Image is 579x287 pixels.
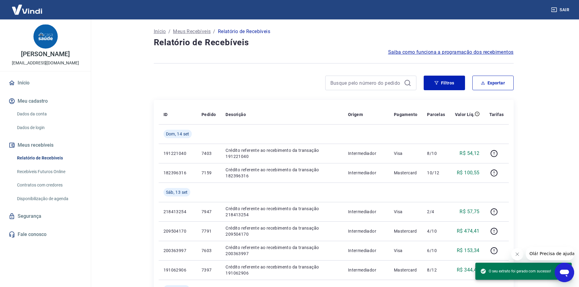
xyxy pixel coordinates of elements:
[15,152,84,164] a: Relatório de Recebíveis
[511,248,523,260] iframe: Fechar mensagem
[348,150,384,156] p: Intermediador
[226,264,338,276] p: Crédito referente ao recebimento da transação 191062906
[166,131,189,137] span: Dom, 14 set
[427,170,445,176] p: 10/12
[457,227,480,235] p: R$ 474,41
[226,225,338,237] p: Crédito referente ao recebimento da transação 209504170
[164,209,192,215] p: 218413254
[12,60,79,66] p: [EMAIL_ADDRESS][DOMAIN_NAME]
[348,170,384,176] p: Intermediador
[555,263,574,282] iframe: Botão para abrir a janela de mensagens
[7,138,84,152] button: Meus recebíveis
[460,150,479,157] p: R$ 54,12
[164,111,168,118] p: ID
[394,248,418,254] p: Visa
[164,267,192,273] p: 191062906
[460,208,479,215] p: R$ 57,75
[164,228,192,234] p: 209504170
[15,108,84,120] a: Dados da conta
[394,228,418,234] p: Mastercard
[427,209,445,215] p: 2/4
[226,147,338,159] p: Crédito referente ao recebimento da transação 191221040
[154,28,166,35] a: Início
[388,49,514,56] a: Saiba como funciona a programação dos recebimentos
[472,76,514,90] button: Exportar
[33,24,58,49] img: 76bee8aa-0cdf-4994-adef-68cb94c950f4.jpeg
[457,169,480,176] p: R$ 100,55
[21,51,70,57] p: [PERSON_NAME]
[348,228,384,234] p: Intermediador
[226,167,338,179] p: Crédito referente ao recebimento da transação 182396316
[202,267,216,273] p: 7397
[348,209,384,215] p: Intermediador
[394,209,418,215] p: Visa
[427,150,445,156] p: 8/10
[226,111,246,118] p: Descrição
[427,111,445,118] p: Parcelas
[154,36,514,49] h4: Relatório de Recebíveis
[427,267,445,273] p: 8/12
[7,0,47,19] img: Vindi
[7,76,84,90] a: Início
[202,150,216,156] p: 7403
[164,248,192,254] p: 200363997
[550,4,572,15] button: Sair
[348,248,384,254] p: Intermediador
[213,28,215,35] p: /
[226,244,338,257] p: Crédito referente ao recebimento da transação 200363997
[348,111,363,118] p: Origem
[4,4,51,9] span: Olá! Precisa de ajuda?
[202,170,216,176] p: 7159
[394,170,418,176] p: Mastercard
[489,111,504,118] p: Tarifas
[455,111,475,118] p: Valor Líq.
[526,247,574,260] iframe: Mensagem da empresa
[480,268,551,274] span: O seu extrato foi gerado com sucesso!
[15,179,84,191] a: Contratos com credores
[166,189,188,195] span: Sáb, 13 set
[7,210,84,223] a: Segurança
[218,28,270,35] p: Relatório de Recebíveis
[457,247,480,254] p: R$ 153,34
[173,28,211,35] a: Meus Recebíveis
[226,206,338,218] p: Crédito referente ao recebimento da transação 218413254
[394,111,418,118] p: Pagamento
[394,267,418,273] p: Mastercard
[330,78,402,87] input: Busque pelo número do pedido
[202,209,216,215] p: 7947
[457,266,480,274] p: R$ 344,49
[202,111,216,118] p: Pedido
[15,193,84,205] a: Disponibilização de agenda
[427,248,445,254] p: 6/10
[7,94,84,108] button: Meu cadastro
[202,228,216,234] p: 7791
[15,166,84,178] a: Recebíveis Futuros Online
[164,150,192,156] p: 191221040
[424,76,465,90] button: Filtros
[15,121,84,134] a: Dados de login
[202,248,216,254] p: 7603
[348,267,384,273] p: Intermediador
[427,228,445,234] p: 4/10
[168,28,171,35] p: /
[394,150,418,156] p: Visa
[164,170,192,176] p: 182396316
[7,228,84,241] a: Fale conosco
